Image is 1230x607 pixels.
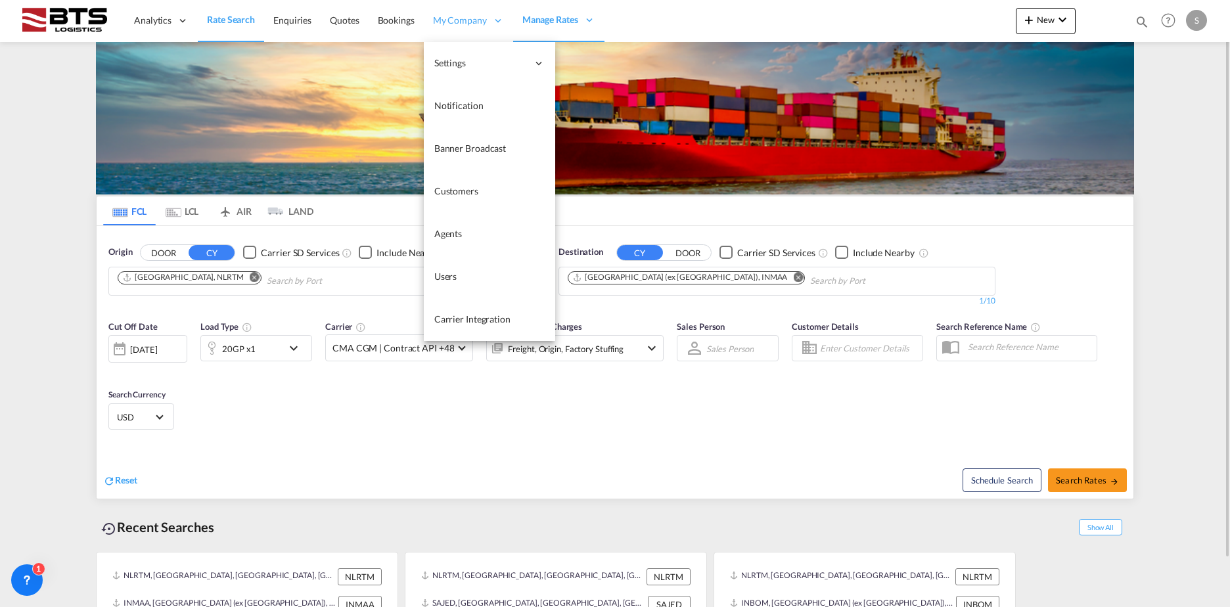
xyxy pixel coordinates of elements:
[261,246,339,259] div: Carrier SD Services
[963,468,1041,492] button: Note: By default Schedule search will only considerorigin ports, destination ports and cut off da...
[434,100,484,111] span: Notification
[156,196,208,225] md-tab-item: LCL
[1135,14,1149,34] div: icon-magnify
[424,85,555,127] a: Notification
[424,256,555,298] a: Users
[424,213,555,256] a: Agents
[677,321,725,332] span: Sales Person
[434,313,511,325] span: Carrier Integration
[818,248,829,258] md-icon: Unchecked: Search for CY (Container Yard) services for all selected carriers.Checked : Search for...
[1056,475,1119,485] span: Search Rates
[208,196,261,225] md-tab-item: AIR
[558,246,603,259] span: Destination
[103,475,115,487] md-icon: icon-refresh
[424,170,555,213] a: Customers
[1157,9,1186,33] div: Help
[936,321,1041,332] span: Search Reference Name
[792,321,858,332] span: Customer Details
[955,568,999,585] div: NLRTM
[355,322,366,332] md-icon: The selected Trucker/Carrierwill be displayed in the rate results If the rates are from another f...
[243,246,339,259] md-checkbox: Checkbox No Ink
[719,246,815,259] md-checkbox: Checkbox No Ink
[108,335,187,363] div: [DATE]
[820,338,919,358] input: Enter Customer Details
[338,568,382,585] div: NLRTM
[1186,10,1207,31] div: S
[108,296,545,307] div: 1/10
[20,6,108,35] img: cdcc71d0be7811ed9adfbf939d2aa0e8.png
[433,14,487,27] span: My Company
[189,245,235,260] button: CY
[96,512,219,542] div: Recent Searches
[241,272,261,285] button: Remove
[134,14,171,27] span: Analytics
[101,521,117,537] md-icon: icon-backup-restore
[96,42,1134,194] img: LCL+%26+FCL+BACKGROUND.png
[572,272,790,283] div: Press delete to remove this chip.
[644,340,660,356] md-icon: icon-chevron-down
[705,339,755,358] md-select: Sales Person
[647,568,691,585] div: NLRTM
[961,337,1097,357] input: Search Reference Name
[200,335,312,361] div: 20GP x1icon-chevron-down
[378,14,415,26] span: Bookings
[853,246,915,259] div: Include Nearby
[1079,519,1122,535] span: Show All
[434,228,462,239] span: Agents
[522,13,578,26] span: Manage Rates
[359,246,438,259] md-checkbox: Checkbox No Ink
[116,267,397,292] md-chips-wrap: Chips container. Use arrow keys to select chips.
[835,246,915,259] md-checkbox: Checkbox No Ink
[116,407,167,426] md-select: Select Currency: $ USDUnited States Dollar
[108,361,118,379] md-datepicker: Select
[434,185,478,196] span: Customers
[730,568,952,585] div: NLRTM, Rotterdam, Netherlands, Western Europe, Europe
[117,411,154,423] span: USD
[200,321,252,332] span: Load Type
[108,321,158,332] span: Cut Off Date
[286,340,308,356] md-icon: icon-chevron-down
[325,321,366,332] span: Carrier
[508,340,624,358] div: Freight Origin Factory Stuffing
[103,196,313,225] md-pagination-wrapper: Use the left and right arrow keys to navigate between tabs
[242,322,252,332] md-icon: icon-information-outline
[130,344,157,355] div: [DATE]
[1030,322,1041,332] md-icon: Your search will be saved by the below given name
[572,272,787,283] div: Chennai (ex Madras), INMAA
[207,14,255,25] span: Rate Search
[141,245,187,260] button: DOOR
[108,390,166,399] span: Search Currency
[434,143,506,154] span: Banner Broadcast
[665,245,711,260] button: DOOR
[424,42,555,85] div: Settings
[1016,8,1076,34] button: icon-plus 400-fgNewicon-chevron-down
[1055,12,1070,28] md-icon: icon-chevron-down
[273,14,311,26] span: Enquiries
[424,127,555,170] a: Banner Broadcast
[122,272,246,283] div: Press delete to remove this chip.
[486,335,664,361] div: Freight Origin Factory Stuffingicon-chevron-down
[737,246,815,259] div: Carrier SD Services
[103,196,156,225] md-tab-item: FCL
[424,298,555,341] a: Carrier Integration
[122,272,244,283] div: Rotterdam, NLRTM
[97,226,1133,499] div: OriginDOOR CY Checkbox No InkUnchecked: Search for CY (Container Yard) services for all selected ...
[434,271,457,282] span: Users
[112,568,334,585] div: NLRTM, Rotterdam, Netherlands, Western Europe, Europe
[1110,477,1119,486] md-icon: icon-arrow-right
[376,246,438,259] div: Include Nearby
[810,271,935,292] input: Chips input.
[1021,12,1037,28] md-icon: icon-plus 400-fg
[261,196,313,225] md-tab-item: LAND
[1157,9,1179,32] span: Help
[108,246,132,259] span: Origin
[332,342,454,355] span: CMA CGM | Contract API +48
[558,296,995,307] div: 1/10
[217,204,233,214] md-icon: icon-airplane
[566,267,940,292] md-chips-wrap: Chips container. Use arrow keys to select chips.
[115,474,137,485] span: Reset
[785,272,804,285] button: Remove
[222,340,256,358] div: 20GP x1
[1021,14,1070,25] span: New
